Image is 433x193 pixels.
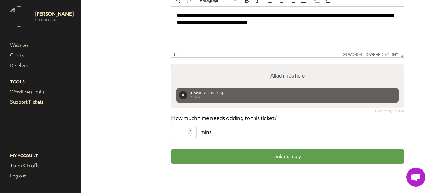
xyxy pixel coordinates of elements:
a: Team & Profile [9,161,72,170]
a: Powered by Tiny [364,52,398,57]
p: Tools [9,78,72,86]
a: Websites [9,41,72,50]
a: Support Tickets [9,98,72,107]
span: mins [197,126,215,139]
iframe: Rich Text Area [171,7,404,52]
a: WordPress Tasks [9,87,72,96]
a: Resellers [9,61,72,70]
div: p [174,52,177,57]
p: Courageous [35,17,74,22]
div: Resize [398,52,404,57]
p: [PERSON_NAME] [35,11,74,17]
a: Open chat [406,168,425,187]
a: Clients [9,51,72,60]
a: Powered by PQINA [375,110,404,113]
p: My Account [9,152,72,160]
button: Submit reply [171,149,404,164]
p: How much time needs adding to this ticket? [171,114,404,122]
a: Log out [9,171,72,180]
label: Attach files here [268,70,307,82]
button: 26 words [343,52,362,57]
